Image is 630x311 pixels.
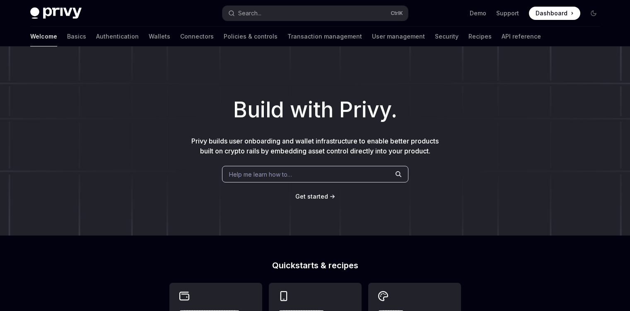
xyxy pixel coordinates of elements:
[30,27,57,46] a: Welcome
[13,94,617,126] h1: Build with Privy.
[191,137,439,155] span: Privy builds user onboarding and wallet infrastructure to enable better products built on crypto ...
[224,27,278,46] a: Policies & controls
[149,27,170,46] a: Wallets
[496,9,519,17] a: Support
[287,27,362,46] a: Transaction management
[536,9,567,17] span: Dashboard
[587,7,600,20] button: Toggle dark mode
[229,170,292,179] span: Help me learn how to…
[96,27,139,46] a: Authentication
[238,8,261,18] div: Search...
[180,27,214,46] a: Connectors
[222,6,408,21] button: Search...CtrlK
[295,193,328,200] span: Get started
[391,10,403,17] span: Ctrl K
[67,27,86,46] a: Basics
[169,261,461,270] h2: Quickstarts & recipes
[502,27,541,46] a: API reference
[529,7,580,20] a: Dashboard
[470,9,486,17] a: Demo
[435,27,459,46] a: Security
[468,27,492,46] a: Recipes
[372,27,425,46] a: User management
[30,7,82,19] img: dark logo
[295,192,328,201] a: Get started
